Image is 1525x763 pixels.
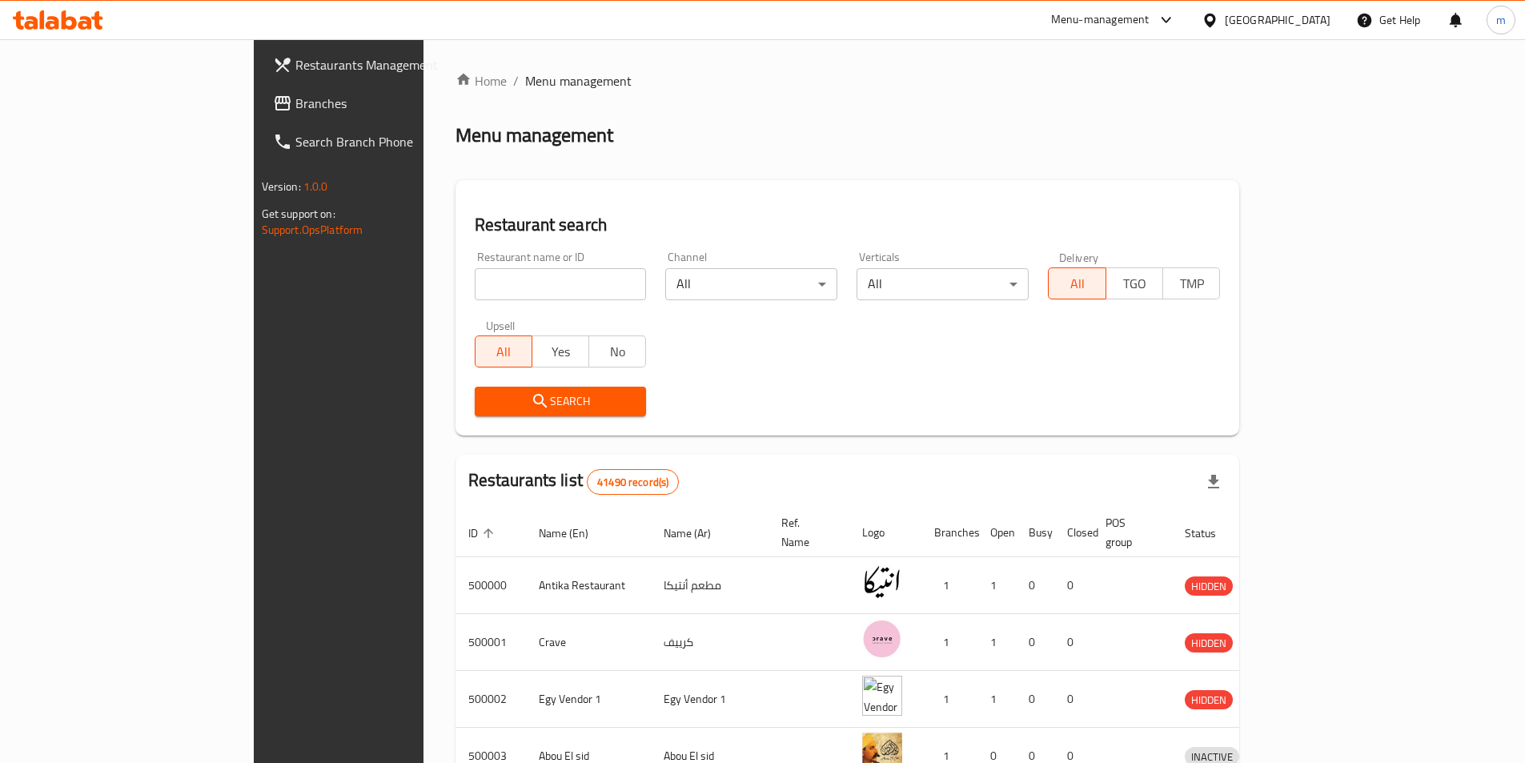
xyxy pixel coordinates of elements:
[1194,463,1233,501] div: Export file
[262,203,335,224] span: Get support on:
[295,132,496,151] span: Search Branch Phone
[977,671,1016,728] td: 1
[587,469,679,495] div: Total records count
[664,524,732,543] span: Name (Ar)
[260,84,508,122] a: Branches
[977,557,1016,614] td: 1
[862,619,902,659] img: Crave
[596,340,640,363] span: No
[921,614,977,671] td: 1
[588,475,678,490] span: 41490 record(s)
[455,122,613,148] h2: Menu management
[262,219,363,240] a: Support.OpsPlatform
[526,557,651,614] td: Antika Restaurant
[482,340,526,363] span: All
[977,614,1016,671] td: 1
[921,671,977,728] td: 1
[1048,267,1106,299] button: All
[1185,690,1233,709] div: HIDDEN
[665,268,837,300] div: All
[539,524,609,543] span: Name (En)
[1055,272,1099,295] span: All
[1016,508,1054,557] th: Busy
[1113,272,1157,295] span: TGO
[1054,508,1093,557] th: Closed
[513,71,519,90] li: /
[539,340,583,363] span: Yes
[862,676,902,716] img: Egy Vendor 1
[260,122,508,161] a: Search Branch Phone
[1106,513,1153,552] span: POS group
[525,71,632,90] span: Menu management
[486,319,516,331] label: Upsell
[921,557,977,614] td: 1
[1054,557,1093,614] td: 0
[977,508,1016,557] th: Open
[849,508,921,557] th: Logo
[588,335,646,367] button: No
[475,213,1221,237] h2: Restaurant search
[1185,524,1237,543] span: Status
[303,176,328,197] span: 1.0.0
[1106,267,1163,299] button: TGO
[921,508,977,557] th: Branches
[862,562,902,602] img: Antika Restaurant
[1225,11,1330,29] div: [GEOGRAPHIC_DATA]
[1054,671,1093,728] td: 0
[468,524,499,543] span: ID
[1054,614,1093,671] td: 0
[1185,691,1233,709] span: HIDDEN
[1059,251,1099,263] label: Delivery
[526,671,651,728] td: Egy Vendor 1
[651,614,769,671] td: كرييف
[526,614,651,671] td: Crave
[1170,272,1214,295] span: TMP
[857,268,1029,300] div: All
[651,671,769,728] td: Egy Vendor 1
[468,468,680,495] h2: Restaurants list
[1051,10,1150,30] div: Menu-management
[1185,577,1233,596] span: HIDDEN
[475,268,647,300] input: Search for restaurant name or ID..
[1185,634,1233,653] span: HIDDEN
[1016,671,1054,728] td: 0
[651,557,769,614] td: مطعم أنتيكا
[475,335,532,367] button: All
[1016,557,1054,614] td: 0
[1016,614,1054,671] td: 0
[1496,11,1506,29] span: m
[532,335,589,367] button: Yes
[260,46,508,84] a: Restaurants Management
[295,94,496,113] span: Branches
[1162,267,1220,299] button: TMP
[455,71,1240,90] nav: breadcrumb
[1185,633,1233,653] div: HIDDEN
[488,392,634,412] span: Search
[1185,576,1233,596] div: HIDDEN
[781,513,830,552] span: Ref. Name
[295,55,496,74] span: Restaurants Management
[475,387,647,416] button: Search
[262,176,301,197] span: Version:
